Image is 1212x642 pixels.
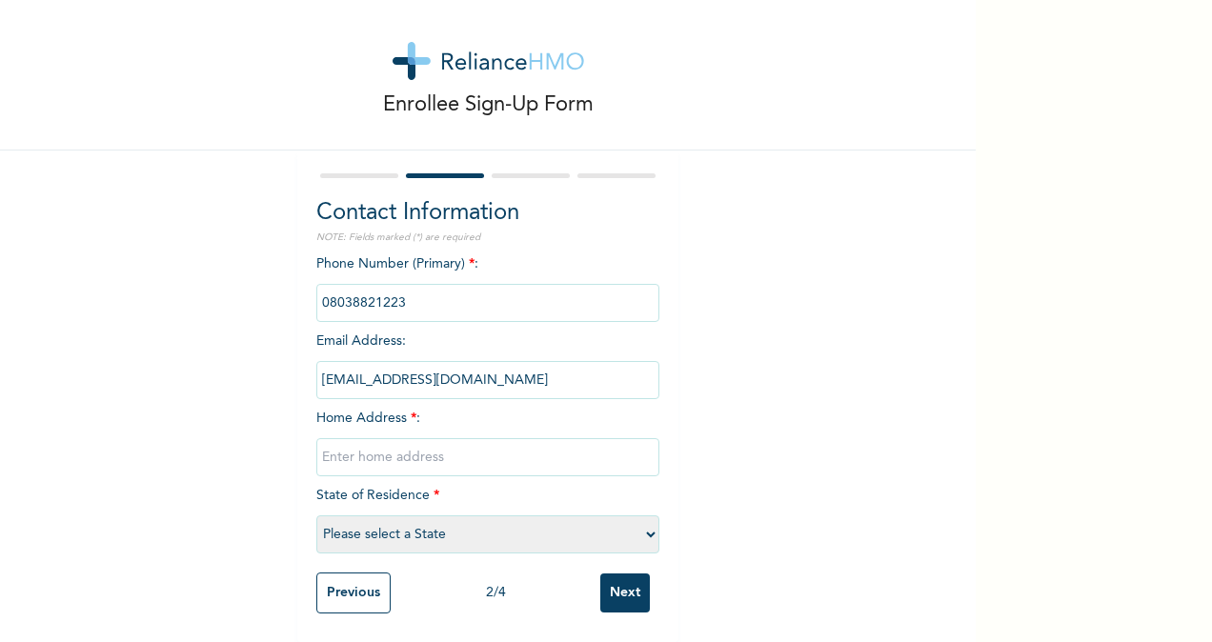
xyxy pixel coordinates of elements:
p: NOTE: Fields marked (*) are required [316,231,659,245]
span: Phone Number (Primary) : [316,257,659,310]
input: Enter Primary Phone Number [316,284,659,322]
input: Enter home address [316,438,659,476]
div: 2 / 4 [391,583,600,603]
p: Enrollee Sign-Up Form [383,90,594,121]
img: logo [393,42,584,80]
span: State of Residence [316,489,659,541]
span: Email Address : [316,334,659,387]
h2: Contact Information [316,196,659,231]
span: Home Address : [316,411,659,464]
input: Enter email Address [316,361,659,399]
input: Next [600,573,650,612]
input: Previous [316,572,391,613]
